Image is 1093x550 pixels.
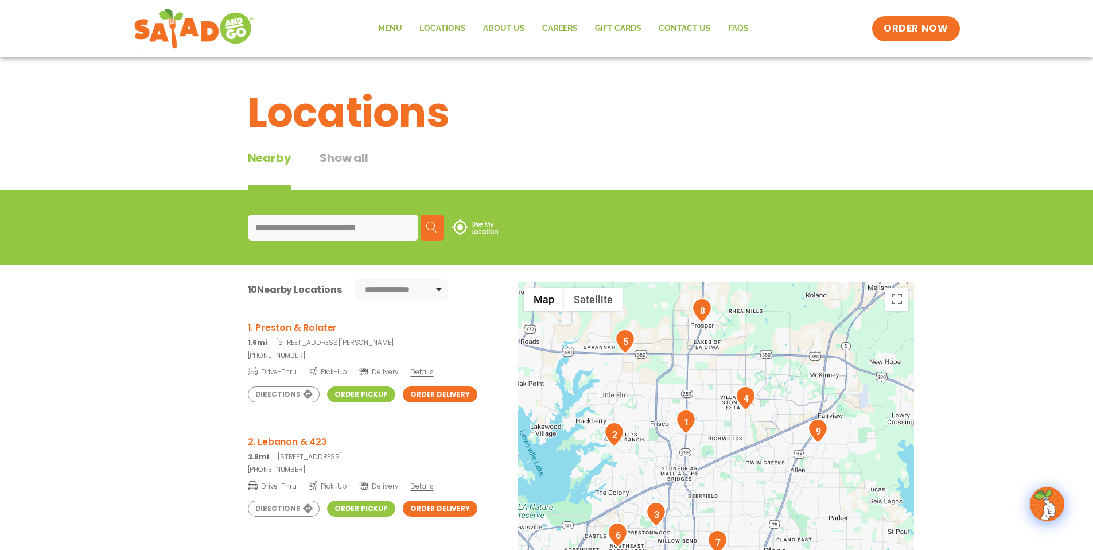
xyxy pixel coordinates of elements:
a: GIFT CARDS [586,16,650,42]
nav: Menu [369,16,757,42]
div: 2 [604,422,624,447]
button: Show street map [524,288,564,311]
img: new-SAG-logo-768×292 [134,6,255,52]
a: [PHONE_NUMBER] [248,464,495,475]
a: Order Pickup [327,501,395,517]
div: 3 [646,502,666,526]
button: Show all [320,149,368,190]
a: Locations [411,16,474,42]
div: 5 [615,329,635,354]
p: [STREET_ADDRESS][PERSON_NAME] [248,338,495,348]
span: Drive-Thru [248,480,297,491]
a: Contact Us [650,16,719,42]
button: Show satellite imagery [564,288,623,311]
a: [PHONE_NUMBER] [248,350,495,361]
a: ORDER NOW [872,16,959,41]
div: 8 [692,298,712,323]
a: Careers [534,16,586,42]
span: Drive-Thru [248,366,297,377]
div: 6 [608,522,628,547]
strong: 1.6mi [248,338,267,347]
span: Pick-Up [309,480,347,491]
div: Nearby [248,149,291,190]
a: FAQs [719,16,757,42]
span: 10 [248,283,258,296]
span: ORDER NOW [884,22,948,36]
span: Delivery [359,367,398,377]
h1: Locations [248,82,846,144]
h3: 1. Preston & Rolater [248,320,495,335]
div: 1 [676,409,696,434]
div: Nearby Locations [248,282,342,297]
a: About Us [474,16,534,42]
span: Pick-Up [309,366,347,377]
img: wpChatIcon [1031,488,1063,520]
a: 1. Preston & Rolater 1.6mi[STREET_ADDRESS][PERSON_NAME] [248,320,495,348]
span: Details [410,481,433,491]
span: Details [410,367,433,377]
a: Menu [369,16,411,42]
a: Drive-Thru Pick-Up Delivery Details [248,477,495,491]
img: search.svg [426,222,438,233]
h3: 2. Lebanon & 423 [248,435,495,449]
a: Directions [248,501,320,517]
a: Order Delivery [403,386,477,402]
span: Delivery [359,481,398,491]
a: Drive-Thru Pick-Up Delivery Details [248,363,495,377]
img: use-location.svg [452,219,498,235]
div: 9 [808,419,828,443]
button: Toggle fullscreen view [885,288,908,311]
div: Tabbed content [248,149,397,190]
p: [STREET_ADDRESS] [248,452,495,462]
a: Directions [248,386,320,402]
div: 4 [736,386,756,410]
a: 2. Lebanon & 423 3.8mi[STREET_ADDRESS] [248,435,495,462]
a: Order Delivery [403,501,477,517]
strong: 3.8mi [248,452,269,462]
a: Order Pickup [327,386,395,402]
